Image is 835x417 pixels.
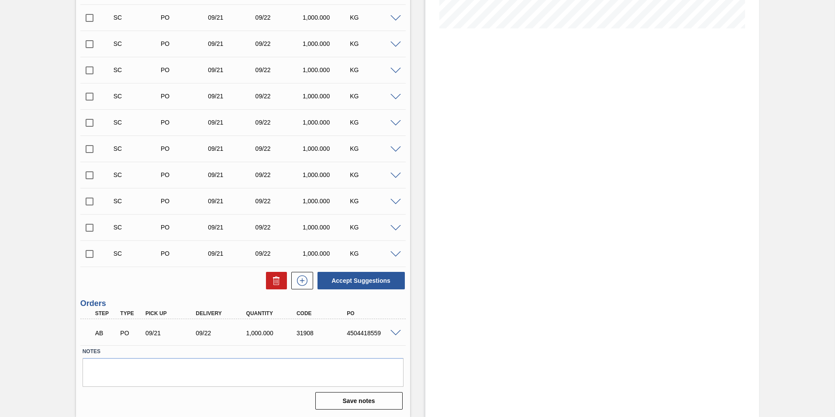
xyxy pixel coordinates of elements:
[159,224,211,231] div: Purchase order
[253,40,306,47] div: 09/22/2025
[83,345,404,358] label: Notes
[159,171,211,178] div: Purchase order
[111,198,164,205] div: Suggestion Created
[348,145,400,152] div: KG
[111,145,164,152] div: Suggestion Created
[206,119,259,126] div: 09/21/2025
[206,224,259,231] div: 09/21/2025
[300,14,353,21] div: 1,000.000
[348,250,400,257] div: KG
[348,119,400,126] div: KG
[313,271,406,290] div: Accept Suggestions
[159,145,211,152] div: Purchase order
[206,66,259,73] div: 09/21/2025
[159,198,211,205] div: Purchase order
[300,93,353,100] div: 1,000.000
[300,145,353,152] div: 1,000.000
[300,250,353,257] div: 1,000.000
[345,330,401,337] div: 4504418559
[253,171,306,178] div: 09/22/2025
[348,224,400,231] div: KG
[294,310,351,316] div: Code
[143,310,200,316] div: Pick up
[206,14,259,21] div: 09/21/2025
[118,330,144,337] div: Purchase order
[159,14,211,21] div: Purchase order
[143,330,200,337] div: 09/21/2025
[159,250,211,257] div: Purchase order
[111,14,164,21] div: Suggestion Created
[294,330,351,337] div: 31908
[348,93,400,100] div: KG
[253,66,306,73] div: 09/22/2025
[253,93,306,100] div: 09/22/2025
[111,93,164,100] div: Suggestion Created
[206,40,259,47] div: 09/21/2025
[253,119,306,126] div: 09/22/2025
[244,330,300,337] div: 1,000.000
[206,250,259,257] div: 09/21/2025
[95,330,117,337] p: AB
[300,224,353,231] div: 1,000.000
[253,145,306,152] div: 09/22/2025
[348,66,400,73] div: KG
[193,310,250,316] div: Delivery
[111,250,164,257] div: Suggestion Created
[118,310,144,316] div: Type
[300,198,353,205] div: 1,000.000
[159,119,211,126] div: Purchase order
[111,119,164,126] div: Suggestion Created
[300,171,353,178] div: 1,000.000
[348,171,400,178] div: KG
[317,272,405,289] button: Accept Suggestions
[300,119,353,126] div: 1,000.000
[300,66,353,73] div: 1,000.000
[206,93,259,100] div: 09/21/2025
[287,272,313,289] div: New suggestion
[111,66,164,73] div: Suggestion Created
[300,40,353,47] div: 1,000.000
[159,40,211,47] div: Purchase order
[253,14,306,21] div: 09/22/2025
[206,145,259,152] div: 09/21/2025
[315,392,403,410] button: Save notes
[93,310,119,316] div: Step
[111,171,164,178] div: Suggestion Created
[253,224,306,231] div: 09/22/2025
[244,310,300,316] div: Quantity
[111,40,164,47] div: Suggestion Created
[93,323,119,343] div: Awaiting Billing
[193,330,250,337] div: 09/22/2025
[159,93,211,100] div: Purchase order
[206,198,259,205] div: 09/21/2025
[206,171,259,178] div: 09/21/2025
[253,250,306,257] div: 09/22/2025
[111,224,164,231] div: Suggestion Created
[348,40,400,47] div: KG
[253,198,306,205] div: 09/22/2025
[348,198,400,205] div: KG
[262,272,287,289] div: Delete Suggestions
[80,299,406,308] h3: Orders
[348,14,400,21] div: KG
[345,310,401,316] div: PO
[159,66,211,73] div: Purchase order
